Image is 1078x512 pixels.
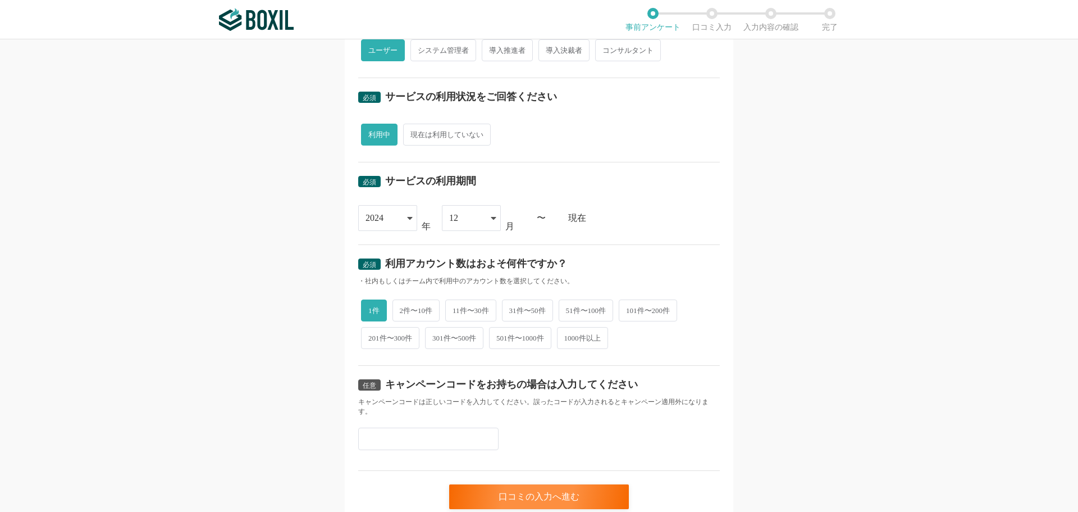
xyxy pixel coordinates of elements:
[425,327,483,349] span: 301件〜500件
[741,8,800,31] li: 入力内容の確認
[363,382,376,389] span: 任意
[445,300,496,321] span: 11件〜30件
[682,8,741,31] li: 口コミ入力
[392,300,440,321] span: 2件〜10件
[619,300,677,321] span: 101件〜200件
[361,124,398,146] span: 利用中
[361,327,419,349] span: 201件〜300件
[403,124,491,146] span: 現在は利用していない
[489,327,551,349] span: 501件〜1000件
[505,222,514,231] div: 月
[410,39,476,61] span: システム管理者
[502,300,553,321] span: 31件〜50件
[538,39,590,61] span: 導入決裁者
[385,259,567,269] div: 利用アカウント数はおよそ何件ですか？
[361,300,387,321] span: 1件
[363,261,376,269] span: 必須
[385,379,638,389] div: キャンペーンコードをお持ちの場合は入力してください
[568,214,720,223] div: 現在
[559,300,614,321] span: 51件〜100件
[537,214,546,223] div: 〜
[219,8,294,31] img: ボクシルSaaS_ロゴ
[557,327,608,349] span: 1000件以上
[595,39,661,61] span: コンサルタント
[623,8,682,31] li: 事前アンケート
[422,222,431,231] div: 年
[482,39,533,61] span: 導入推進者
[449,206,458,230] div: 12
[800,8,859,31] li: 完了
[363,178,376,186] span: 必須
[366,206,383,230] div: 2024
[358,277,720,286] div: ・社内もしくはチーム内で利用中のアカウント数を選択してください。
[449,484,629,509] div: 口コミの入力へ進む
[358,397,720,416] div: キャンペーンコードは正しいコードを入力してください。誤ったコードが入力されるとキャンペーン適用外になります。
[385,176,476,186] div: サービスの利用期間
[385,92,557,102] div: サービスの利用状況をご回答ください
[361,39,405,61] span: ユーザー
[363,94,376,102] span: 必須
